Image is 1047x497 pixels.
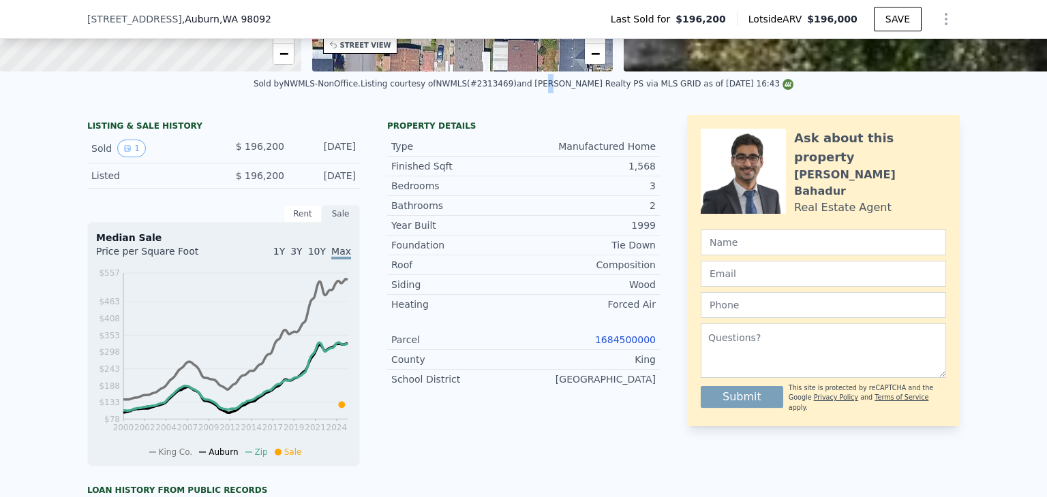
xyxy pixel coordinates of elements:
span: Zip [255,447,268,457]
div: Foundation [391,238,523,252]
tspan: 2012 [219,423,241,432]
div: King [523,353,656,366]
div: Type [391,140,523,153]
div: Rent [284,205,322,223]
a: Zoom out [585,44,605,64]
div: Loan history from public records [87,485,360,496]
tspan: 2000 [113,423,134,432]
tspan: 2004 [155,423,177,432]
tspan: $188 [99,381,120,391]
div: County [391,353,523,366]
div: This site is protected by reCAPTCHA and the Google and apply. [789,383,946,413]
div: Sold [91,140,213,157]
div: Siding [391,278,523,291]
tspan: 2019 [284,423,305,432]
div: 1999 [523,219,656,232]
div: LISTING & SALE HISTORY [87,121,360,134]
div: Median Sale [96,231,351,244]
div: [GEOGRAPHIC_DATA] [523,372,656,386]
div: 1,568 [523,159,656,173]
tspan: 2014 [241,423,262,432]
span: , Auburn [182,12,271,26]
tspan: 2009 [198,423,219,432]
tspan: $243 [99,364,120,374]
span: $ 196,200 [236,170,284,181]
div: Parcel [391,333,523,347]
span: 1Y [273,246,285,257]
tspan: $298 [99,347,120,357]
div: Composition [523,258,656,272]
span: − [279,45,288,62]
div: Bedrooms [391,179,523,193]
span: $196,200 [676,12,726,26]
a: 1684500000 [595,334,656,345]
div: School District [391,372,523,386]
div: Sold by NWMLS-NonOffice . [254,79,361,89]
div: Finished Sqft [391,159,523,173]
span: Lotside ARV [748,12,807,26]
div: Sale [322,205,360,223]
tspan: 2024 [327,423,348,432]
a: Terms of Service [875,394,928,401]
span: King Co. [159,447,193,457]
button: Submit [701,386,783,408]
div: STREET VIEW [340,40,391,50]
div: Price per Square Foot [96,244,224,266]
input: Email [701,261,946,287]
div: Tie Down [523,238,656,252]
div: Property details [387,121,660,131]
tspan: $353 [99,331,120,340]
a: Privacy Policy [814,394,858,401]
span: 10Y [308,246,326,257]
div: Listing courtesy of NWMLS (#2313469) and [PERSON_NAME] Realty PS via MLS GRID as of [DATE] 16:43 [361,79,793,89]
span: Auburn [209,447,238,457]
span: 3Y [290,246,302,257]
span: $ 196,200 [236,141,284,152]
div: Roof [391,258,523,272]
tspan: 2007 [177,423,198,432]
div: [PERSON_NAME] Bahadur [794,167,946,199]
div: Ask about this property [794,129,946,167]
button: View historical data [117,140,146,157]
img: NWMLS Logo [783,79,793,90]
tspan: $133 [99,398,120,407]
div: Heating [391,298,523,311]
span: [STREET_ADDRESS] [87,12,182,26]
tspan: 2002 [134,423,155,432]
span: − [591,45,600,62]
button: Show Options [932,5,960,33]
input: Phone [701,292,946,318]
a: Zoom out [273,44,294,64]
div: [DATE] [295,169,356,182]
button: SAVE [874,7,922,31]
span: Last Sold for [611,12,676,26]
tspan: $463 [99,297,120,306]
div: Manufactured Home [523,140,656,153]
input: Name [701,229,946,255]
tspan: $557 [99,268,120,278]
div: Bathrooms [391,199,523,212]
div: Real Estate Agent [794,199,892,216]
tspan: $78 [104,415,120,424]
span: Sale [284,447,302,457]
tspan: $408 [99,314,120,323]
span: , WA 98092 [219,14,271,25]
tspan: 2021 [305,423,326,432]
div: 3 [523,179,656,193]
div: Wood [523,278,656,291]
div: 2 [523,199,656,212]
tspan: 2017 [262,423,284,432]
span: $196,000 [807,14,858,25]
div: Forced Air [523,298,656,311]
span: Max [331,246,351,259]
div: Year Built [391,219,523,232]
div: [DATE] [295,140,356,157]
div: Listed [91,169,213,182]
